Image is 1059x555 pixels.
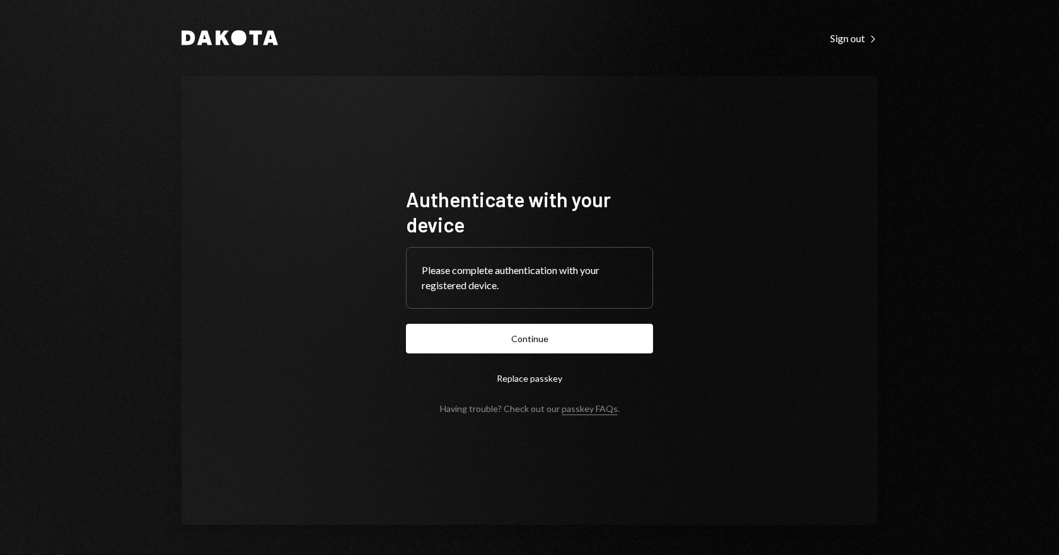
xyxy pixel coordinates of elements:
[406,186,653,237] h1: Authenticate with your device
[406,363,653,393] button: Replace passkey
[422,263,637,293] div: Please complete authentication with your registered device.
[830,32,877,45] div: Sign out
[440,403,620,414] div: Having trouble? Check out our .
[830,31,877,45] a: Sign out
[562,403,618,415] a: passkey FAQs
[406,324,653,353] button: Continue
